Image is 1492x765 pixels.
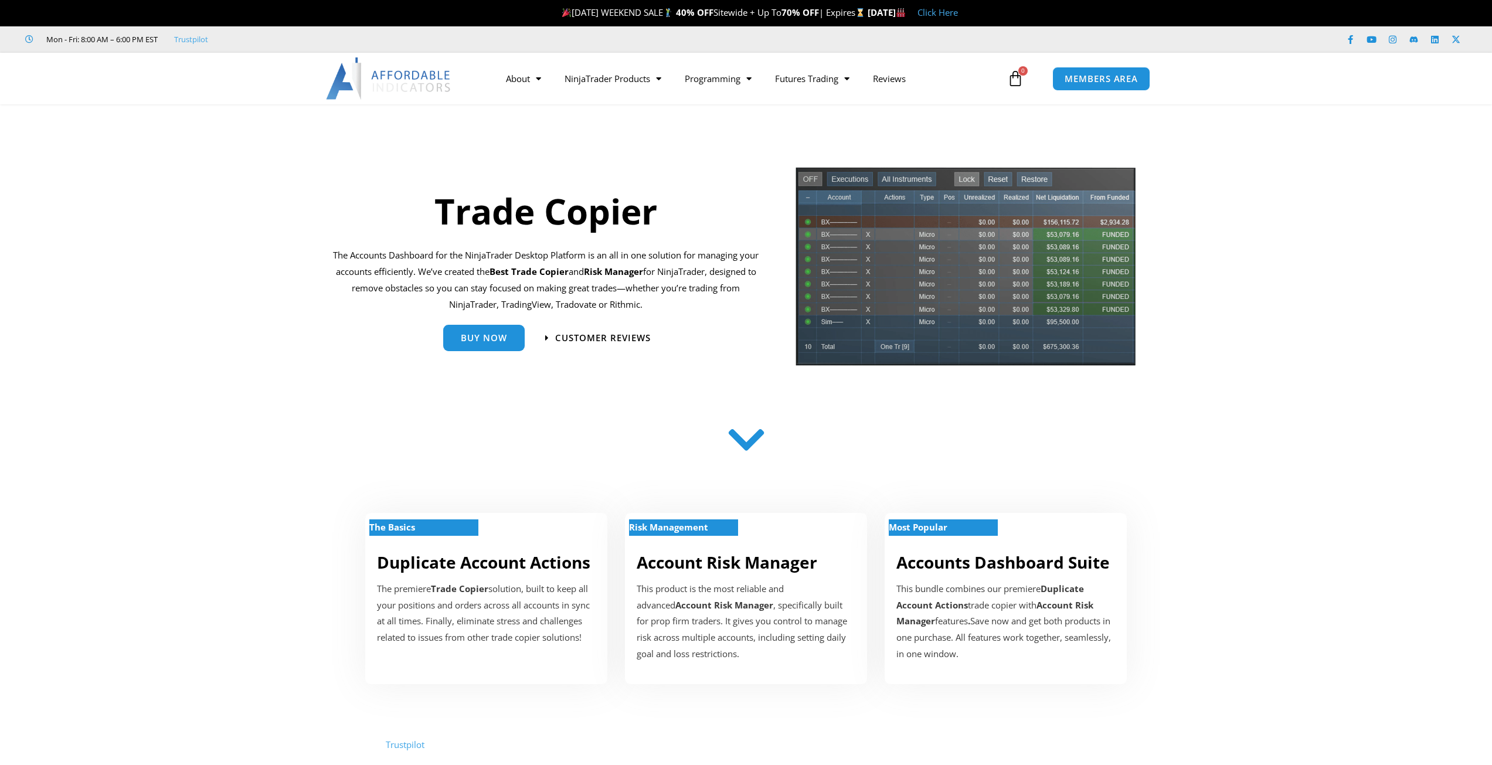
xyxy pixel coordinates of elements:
[896,581,1115,662] div: This bundle combines our premiere trade copier with features Save now and get both products in on...
[856,8,865,17] img: ⌛
[545,334,651,342] a: Customer Reviews
[490,266,569,277] b: Best Trade Copier
[1065,74,1138,83] span: MEMBERS AREA
[868,6,906,18] strong: [DATE]
[896,8,905,17] img: 🏭
[333,186,759,236] h1: Trade Copier
[629,521,708,533] strong: Risk Management
[794,166,1137,375] img: tradecopier | Affordable Indicators – NinjaTrader
[676,6,713,18] strong: 40% OFF
[664,8,672,17] img: 🏌️‍♂️
[896,551,1110,573] a: Accounts Dashboard Suite
[675,599,773,611] strong: Account Risk Manager
[990,62,1041,96] a: 0
[333,247,759,312] p: The Accounts Dashboard for the NinjaTrader Desktop Platform is an all in one solution for managin...
[555,334,651,342] span: Customer Reviews
[637,581,855,662] p: This product is the most reliable and advanced , specifically built for prop firm traders. It giv...
[377,581,596,646] p: The premiere solution, built to keep all your positions and orders across all accounts in sync at...
[174,32,208,46] a: Trustpilot
[968,615,970,627] b: .
[431,583,488,594] strong: Trade Copier
[781,6,819,18] strong: 70% OFF
[584,266,643,277] strong: Risk Manager
[559,6,867,18] span: [DATE] WEEKEND SALE Sitewide + Up To | Expires
[562,8,571,17] img: 🎉
[494,65,553,92] a: About
[637,551,817,573] a: Account Risk Manager
[861,65,917,92] a: Reviews
[494,65,1004,92] nav: Menu
[377,551,590,573] a: Duplicate Account Actions
[386,739,424,750] a: Trustpilot
[443,325,525,351] a: Buy Now
[917,6,958,18] a: Click Here
[1018,66,1028,76] span: 0
[553,65,673,92] a: NinjaTrader Products
[889,521,947,533] strong: Most Popular
[326,57,452,100] img: LogoAI | Affordable Indicators – NinjaTrader
[673,65,763,92] a: Programming
[896,583,1084,611] b: Duplicate Account Actions
[763,65,861,92] a: Futures Trading
[461,334,507,342] span: Buy Now
[369,521,415,533] strong: The Basics
[43,32,158,46] span: Mon - Fri: 8:00 AM – 6:00 PM EST
[1052,67,1150,91] a: MEMBERS AREA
